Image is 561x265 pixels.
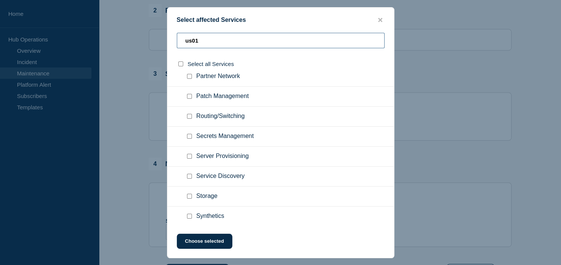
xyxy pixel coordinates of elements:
span: Partner Network [196,73,240,80]
span: Select all Services [188,61,234,67]
input: Secrets Management checkbox [187,134,192,139]
div: Select affected Services [167,17,394,24]
span: Service Discovery [196,173,245,180]
span: Server Provisioning [196,153,249,160]
input: Search [177,33,385,48]
input: Service Discovery checkbox [187,174,192,179]
span: Synthetics [196,213,224,220]
button: Choose selected [177,234,232,249]
input: Patch Management checkbox [187,94,192,99]
input: Routing/Switching checkbox [187,114,192,119]
span: Storage [196,193,218,200]
span: Routing/Switching [196,113,245,120]
input: Synthetics checkbox [187,214,192,219]
input: Storage checkbox [187,194,192,199]
input: select all checkbox [178,61,183,66]
input: Server Provisioning checkbox [187,154,192,159]
input: Partner Network checkbox [187,74,192,79]
span: Secrets Management [196,133,254,140]
span: Patch Management [196,93,249,100]
button: close button [376,17,385,24]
